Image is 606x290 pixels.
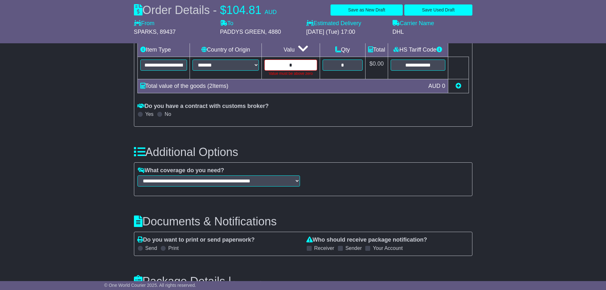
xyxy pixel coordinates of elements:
div: Value must be above zero [264,71,317,76]
span: $ [220,4,226,17]
span: 2 [209,83,212,89]
label: No [165,111,171,117]
h3: Additional Options [134,146,472,159]
span: AUD [265,9,277,15]
div: [DATE] (Tue) 17:00 [306,29,386,36]
span: 0.00 [373,60,384,67]
label: Do you have a contract with customs broker? [137,103,269,110]
div: Total value of the goods ( Items) [137,82,425,90]
label: From [134,20,155,27]
a: Add new item [456,83,461,89]
div: DHL [393,29,472,36]
button: Save Used Draft [404,4,472,16]
button: Save as New Draft [331,4,403,16]
span: 104.81 [226,4,261,17]
label: Yes [145,111,154,117]
div: Order Details - [134,3,277,17]
label: Receiver [314,245,334,251]
label: kg/cm [239,280,254,287]
span: SPARKS [134,29,157,35]
h3: Package Details | [134,275,232,288]
label: Who should receive package notification? [306,237,427,244]
span: , 89437 [157,29,176,35]
span: PADDYS GREEN [220,29,265,35]
span: 0 [442,83,445,89]
label: Your Account [373,245,403,251]
label: lb/in [266,280,276,287]
h3: Documents & Notifications [134,215,472,228]
label: Estimated Delivery [306,20,386,27]
label: Print [168,245,179,251]
span: AUD [428,83,440,89]
label: Carrier Name [393,20,434,27]
label: To [220,20,233,27]
td: Item Type [137,43,190,57]
span: , 4880 [265,29,281,35]
label: Send [145,245,157,251]
label: Sender [345,245,362,251]
label: Do you want to print or send paperwork? [137,237,255,244]
td: $ [365,57,388,79]
label: What coverage do you need? [137,167,224,174]
span: © One World Courier 2025. All rights reserved. [104,283,196,288]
